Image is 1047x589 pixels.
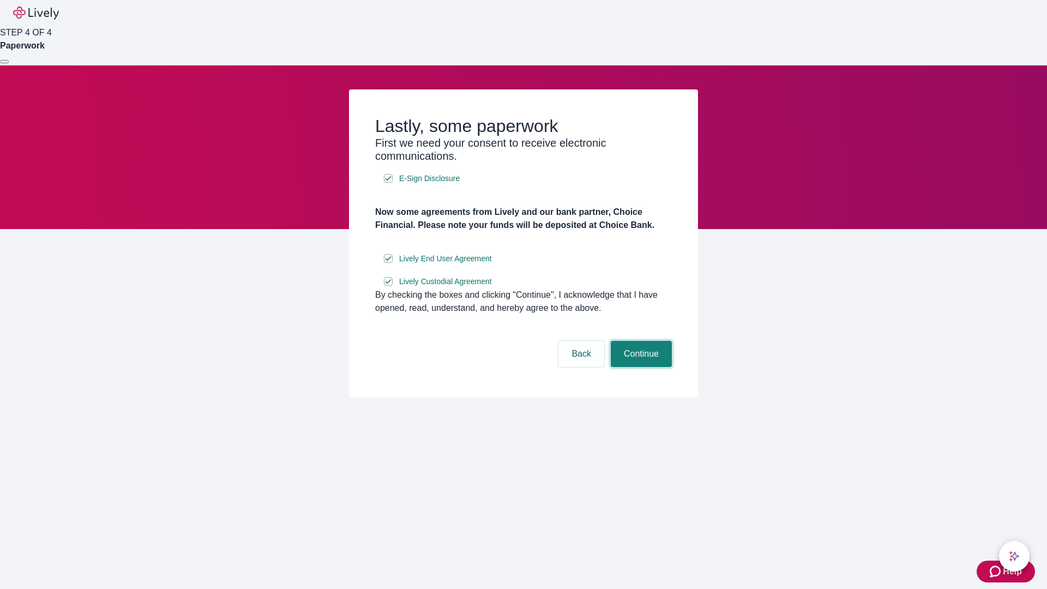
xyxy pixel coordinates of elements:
[611,341,672,367] button: Continue
[399,276,492,287] span: Lively Custodial Agreement
[558,341,604,367] button: Back
[375,136,672,163] h3: First we need your consent to receive electronic communications.
[397,172,462,185] a: e-sign disclosure document
[399,253,492,265] span: Lively End User Agreement
[1009,551,1020,562] svg: Lively AI Assistant
[397,252,494,266] a: e-sign disclosure document
[1003,565,1022,578] span: Help
[399,173,460,184] span: E-Sign Disclosure
[397,275,494,289] a: e-sign disclosure document
[375,116,672,136] h2: Lastly, some paperwork
[375,289,672,315] div: By checking the boxes and clicking “Continue", I acknowledge that I have opened, read, understand...
[990,565,1003,578] svg: Zendesk support icon
[977,561,1035,582] button: Zendesk support iconHelp
[13,7,59,20] img: Lively
[375,206,672,232] h4: Now some agreements from Lively and our bank partner, Choice Financial. Please note your funds wi...
[999,541,1030,572] button: chat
